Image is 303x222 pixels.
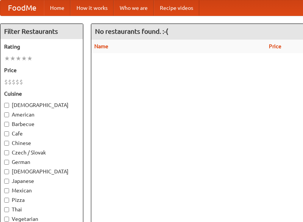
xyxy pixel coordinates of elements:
li: ★ [21,54,27,63]
input: Cafe [4,131,9,136]
li: ★ [16,54,21,63]
li: ★ [10,54,16,63]
a: Home [44,0,70,16]
li: $ [16,78,19,86]
label: Cafe [4,130,79,137]
li: ★ [4,54,10,63]
a: Who we are [114,0,154,16]
input: Pizza [4,198,9,203]
label: Mexican [4,187,79,194]
a: Recipe videos [154,0,199,16]
a: Name [94,43,108,49]
label: Japanese [4,177,79,185]
label: Thai [4,206,79,213]
input: Thai [4,207,9,212]
li: $ [12,78,16,86]
label: German [4,158,79,166]
a: FoodMe [0,0,44,16]
input: American [4,112,9,117]
label: Barbecue [4,120,79,128]
h5: Price [4,66,79,74]
a: Price [269,43,281,49]
li: $ [19,78,23,86]
input: Mexican [4,188,9,193]
label: Chinese [4,139,79,147]
li: $ [4,78,8,86]
h5: Rating [4,43,79,50]
label: Czech / Slovak [4,149,79,156]
input: [DEMOGRAPHIC_DATA] [4,103,9,108]
input: German [4,160,9,165]
input: Chinese [4,141,9,146]
input: Japanese [4,179,9,184]
h4: Filter Restaurants [0,24,83,39]
li: ★ [27,54,33,63]
h5: Cuisine [4,90,79,98]
input: [DEMOGRAPHIC_DATA] [4,169,9,174]
label: [DEMOGRAPHIC_DATA] [4,101,79,109]
ng-pluralize: No restaurants found. :-( [95,28,168,35]
label: [DEMOGRAPHIC_DATA] [4,168,79,175]
li: $ [8,78,12,86]
input: Vegetarian [4,217,9,222]
a: How it works [70,0,114,16]
input: Czech / Slovak [4,150,9,155]
label: Pizza [4,196,79,204]
input: Barbecue [4,122,9,127]
label: American [4,111,79,118]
